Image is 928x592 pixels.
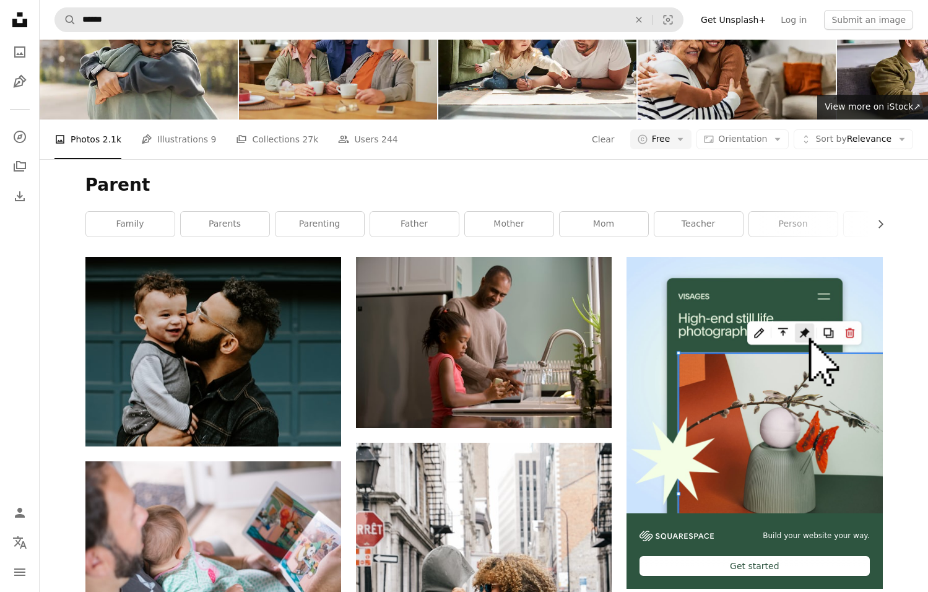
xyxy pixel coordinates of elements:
[825,102,921,111] span: View more on iStock ↗
[7,40,32,64] a: Photos
[54,7,683,32] form: Find visuals sitewide
[236,120,318,159] a: Collections 27k
[55,8,76,32] button: Search Unsplash
[86,212,175,237] a: family
[275,212,364,237] a: parenting
[653,8,683,32] button: Visual search
[749,212,838,237] a: person
[625,8,653,32] button: Clear
[356,257,612,427] img: man in long sleeve shirt standing beside girl in pink tank top washing hands
[7,154,32,179] a: Collections
[718,134,767,144] span: Orientation
[7,530,32,555] button: Language
[824,10,913,30] button: Submit an image
[627,257,882,589] a: Build your website your way.Get started
[7,124,32,149] a: Explore
[794,129,913,149] button: Sort byRelevance
[7,560,32,585] button: Menu
[381,133,398,146] span: 244
[654,212,743,237] a: teacher
[693,10,773,30] a: Get Unsplash+
[465,212,553,237] a: mother
[696,129,789,149] button: Orientation
[85,257,341,446] img: man carrying baby boy and kissing on cheek
[630,129,692,149] button: Free
[869,212,883,237] button: scroll list to the right
[7,69,32,94] a: Illustrations
[652,133,670,146] span: Free
[302,133,318,146] span: 27k
[181,212,269,237] a: parents
[7,500,32,525] a: Log in / Sign up
[560,212,648,237] a: mom
[211,133,217,146] span: 9
[591,129,615,149] button: Clear
[627,257,882,513] img: file-1723602894256-972c108553a7image
[817,95,928,120] a: View more on iStock↗
[85,541,341,552] a: person carrying baby while reading book
[141,120,216,159] a: Illustrations 9
[7,7,32,35] a: Home — Unsplash
[370,212,459,237] a: father
[773,10,814,30] a: Log in
[640,531,714,541] img: file-1606177908946-d1eed1cbe4f5image
[85,174,883,196] h1: Parent
[7,184,32,209] a: Download History
[356,336,612,347] a: man in long sleeve shirt standing beside girl in pink tank top washing hands
[338,120,397,159] a: Users 244
[640,556,869,576] div: Get started
[815,134,846,144] span: Sort by
[85,346,341,357] a: man carrying baby boy and kissing on cheek
[763,531,869,541] span: Build your website your way.
[815,133,891,146] span: Relevance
